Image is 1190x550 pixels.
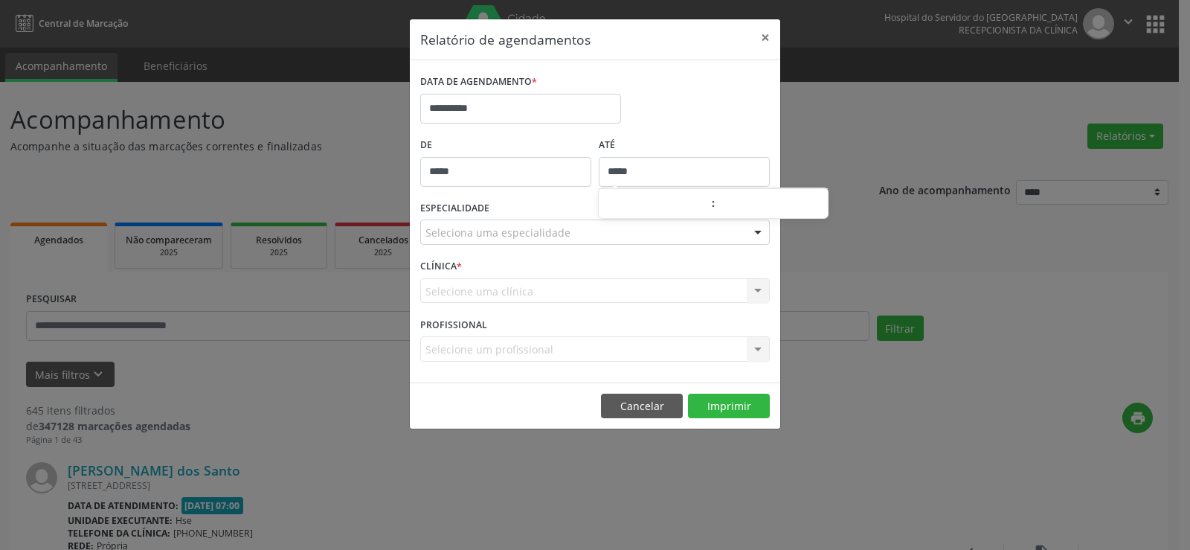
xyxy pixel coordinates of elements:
label: ESPECIALIDADE [420,197,489,220]
label: De [420,134,591,157]
label: DATA DE AGENDAMENTO [420,71,537,94]
input: Minute [715,190,828,220]
label: ATÉ [599,134,770,157]
input: Hour [599,190,711,220]
label: PROFISSIONAL [420,313,487,336]
h5: Relatório de agendamentos [420,30,591,49]
button: Imprimir [688,394,770,419]
span: Seleciona uma especialidade [425,225,570,240]
label: CLÍNICA [420,255,462,278]
span: : [711,188,715,218]
button: Cancelar [601,394,683,419]
button: Close [750,19,780,56]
